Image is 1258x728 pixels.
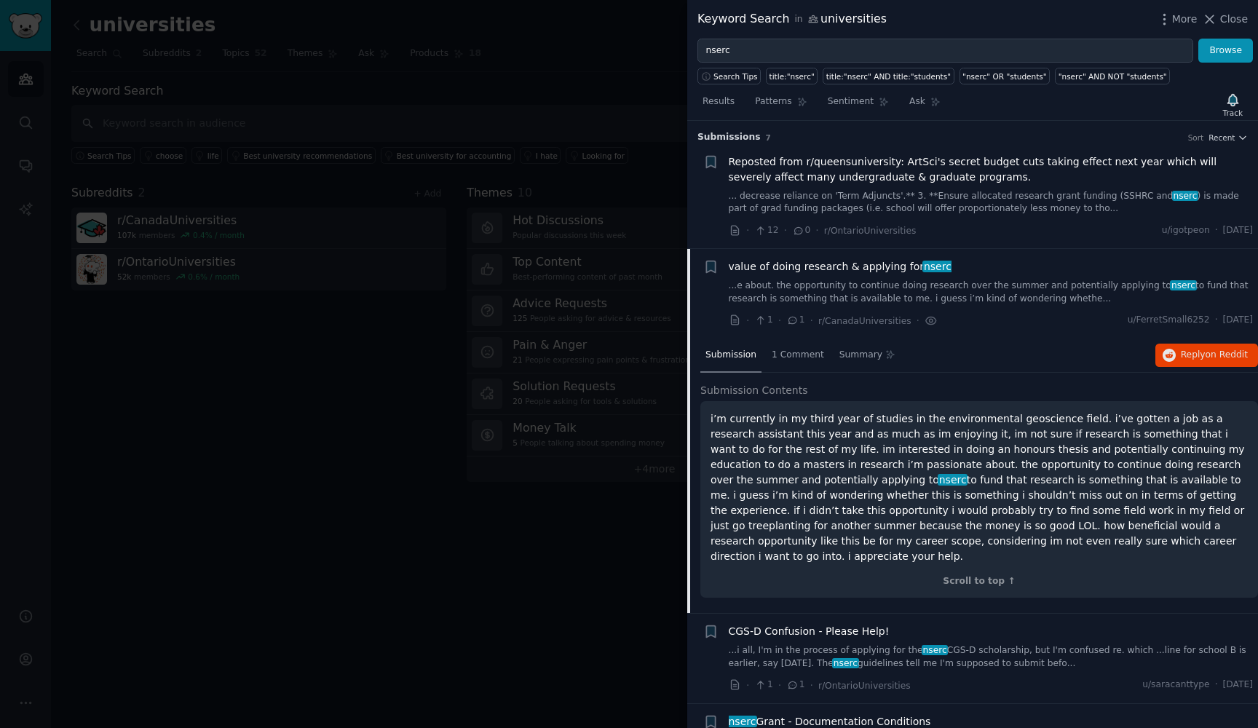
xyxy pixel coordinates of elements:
a: "nserc" OR "students" [960,68,1051,84]
span: r/CanadaUniversities [818,316,911,326]
span: Submission [705,349,756,362]
a: Sentiment [823,90,894,120]
span: [DATE] [1223,314,1253,327]
a: title:"nserc" [766,68,818,84]
a: Reposted from r/queensuniversity: ArtSci's secret budget cuts taking effect next year which will ... [729,154,1254,185]
span: Patterns [755,95,791,108]
a: CGS-D Confusion - Please Help! [729,624,890,639]
a: ...i all, I'm in the process of applying for thensercCGS-D scholarship, but I'm confused re. whic... [729,644,1254,670]
span: [DATE] [1223,224,1253,237]
span: · [1215,678,1218,692]
div: Track [1223,108,1243,118]
span: u/saracanttype [1142,678,1210,692]
span: Recent [1208,132,1235,143]
span: 1 [754,314,772,327]
span: [DATE] [1223,678,1253,692]
span: · [917,313,919,328]
span: nserc [922,261,952,272]
button: Track [1218,90,1248,120]
div: "nserc" AND NOT "students" [1059,71,1167,82]
a: Ask [904,90,946,120]
span: 7 [766,133,771,142]
span: nserc [938,474,968,486]
span: 12 [754,224,778,237]
a: title:"nserc" AND title:"students" [823,68,954,84]
span: nserc [1170,280,1197,290]
div: title:"nserc" AND title:"students" [826,71,951,82]
span: value of doing research & applying for [729,259,952,274]
div: Keyword Search universities [697,10,887,28]
span: u/igotpeon [1162,224,1210,237]
div: title:"nserc" [770,71,815,82]
div: "nserc" OR "students" [962,71,1047,82]
span: 1 [786,678,804,692]
button: Search Tips [697,68,761,84]
span: nserc [922,645,949,655]
span: Reply [1181,349,1248,362]
div: Sort [1188,132,1204,143]
button: Replyon Reddit [1155,344,1258,367]
span: Submission Contents [700,383,808,398]
span: r/OntarioUniversities [818,681,911,691]
span: 1 Comment [772,349,824,362]
button: Close [1202,12,1248,27]
a: "nserc" AND NOT "students" [1055,68,1170,84]
a: Results [697,90,740,120]
input: Try a keyword related to your business [697,39,1193,63]
button: More [1157,12,1198,27]
span: · [746,223,749,238]
a: Patterns [750,90,812,120]
span: · [810,313,813,328]
span: · [746,678,749,693]
span: · [778,678,781,693]
span: · [778,313,781,328]
a: value of doing research & applying fornserc [729,259,952,274]
span: r/OntarioUniversities [824,226,917,236]
span: · [810,678,813,693]
span: More [1172,12,1198,27]
span: Search Tips [713,71,758,82]
span: · [1215,314,1218,327]
span: Results [703,95,735,108]
span: u/FerretSmall6252 [1128,314,1210,327]
span: · [746,313,749,328]
a: ... decrease reliance on 'Term Adjuncts'.** 3. **Ensure allocated research grant funding (SSHRC a... [729,190,1254,215]
div: Scroll to top ↑ [711,575,1248,588]
span: Summary [839,349,882,362]
span: · [815,223,818,238]
button: Recent [1208,132,1248,143]
span: Sentiment [828,95,874,108]
span: · [784,223,787,238]
span: Close [1220,12,1248,27]
span: Submission s [697,131,761,144]
span: 1 [754,678,772,692]
a: ...e about. the opportunity to continue doing research over the summer and potentially applying t... [729,280,1254,305]
p: i’m currently in my third year of studies in the environmental geoscience field. i’ve gotten a jo... [711,411,1248,564]
span: in [794,13,802,26]
span: 1 [786,314,804,327]
span: on Reddit [1206,349,1248,360]
span: nserc [727,716,757,727]
span: 0 [792,224,810,237]
span: nserc [1172,191,1199,201]
button: Browse [1198,39,1253,63]
span: Ask [909,95,925,108]
span: nserc [832,658,859,668]
span: · [1215,224,1218,237]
